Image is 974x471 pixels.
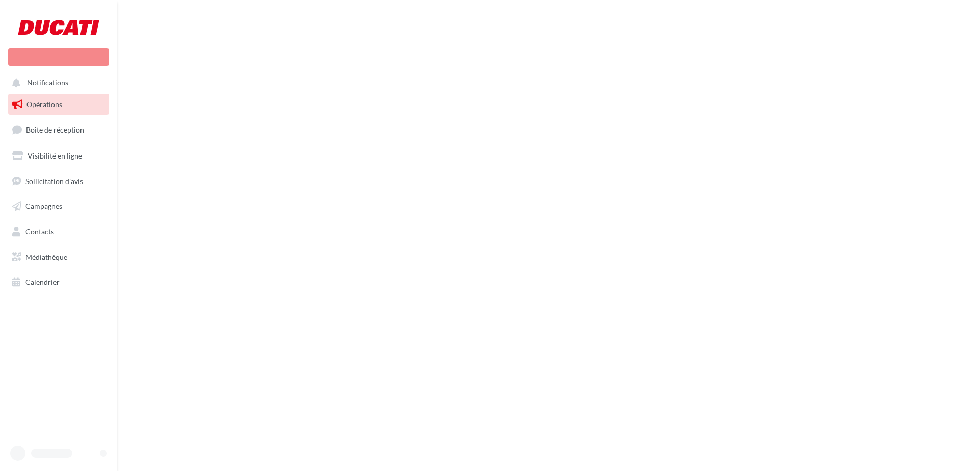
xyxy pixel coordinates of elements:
span: Campagnes [25,202,62,211]
a: Boîte de réception [6,119,111,141]
span: Sollicitation d'avis [25,176,83,185]
span: Visibilité en ligne [28,151,82,160]
a: Calendrier [6,272,111,293]
span: Contacts [25,227,54,236]
span: Boîte de réception [26,125,84,134]
a: Sollicitation d'avis [6,171,111,192]
a: Campagnes [6,196,111,217]
span: Opérations [26,100,62,109]
span: Calendrier [25,278,60,286]
span: Médiathèque [25,253,67,261]
a: Contacts [6,221,111,243]
a: Opérations [6,94,111,115]
span: Notifications [27,78,68,87]
div: Nouvelle campagne [8,48,109,66]
a: Médiathèque [6,247,111,268]
a: Visibilité en ligne [6,145,111,167]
